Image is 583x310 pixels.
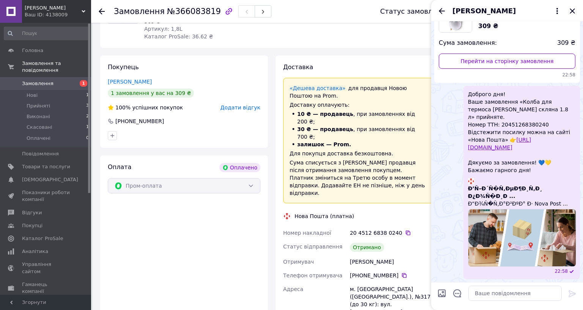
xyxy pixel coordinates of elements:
span: [PERSON_NAME] [452,6,516,16]
div: 1 замовлення у вас на 309 ₴ [108,89,194,98]
div: успішних покупок [108,104,183,111]
span: 309 ₴ [478,22,498,30]
span: Аналітика [22,248,48,255]
div: Сума списується з [PERSON_NAME] продавця після отримання замовлення покупцем. Платник зміниться н... [290,159,429,197]
span: Замовлення та повідомлення [22,60,91,74]
span: Ð’Ñ–Ð´Ñ�Ñ‚ÐµÐ¶Ð¸Ñ‚Ð¸ Ð¿Ð¾Ñ�Ð¸Ð ... [468,185,575,200]
img: Ð’Ñ–Ð´Ñ�Ñ‚ÐµÐ¶Ð¸Ñ‚Ð¸ Ð¿Ð¾Ñ�Ð¸Ð ... [468,209,576,267]
span: 1 [86,92,89,99]
div: Отримано [350,243,384,252]
span: Покупець [108,63,139,71]
input: Пошук [4,27,90,40]
li: , при замовленнях від 200 ₴; [290,110,429,125]
span: Нові [27,92,38,99]
span: 100% [115,104,131,111]
span: [DEMOGRAPHIC_DATA] [22,176,78,183]
div: Статус замовлення [380,8,450,15]
span: Відгуки [22,209,42,216]
span: Сума замовлення: [439,39,497,47]
span: 2 [86,113,89,120]
div: Доставку оплачують: [290,101,429,109]
span: Оплачені [27,135,50,142]
li: , при замовленнях від 700 ₴; [290,125,429,141]
a: [PERSON_NAME] [108,79,152,85]
span: Показники роботи компанії [22,189,70,203]
span: 1 [86,124,89,131]
div: [PHONE_NUMBER] [350,272,436,279]
div: для продавця Новою Поштою на Prom. [290,84,429,100]
span: 10 ₴ — продавець [297,111,353,117]
span: 1 [80,80,87,87]
div: [PERSON_NAME] [348,255,437,269]
span: 22:58 10.10.2025 [555,268,568,275]
button: [PERSON_NAME] [452,6,562,16]
span: Каталог ProSale: 36.62 ₴ [144,33,213,40]
span: Прийняті [27,103,50,109]
span: Скасовані [27,124,52,131]
span: Додати відгук [221,104,260,111]
div: Нова Пошта (платна) [293,212,356,220]
span: Адреса [283,286,303,292]
span: Виконані [27,113,50,120]
span: Замовлення [22,80,54,87]
span: 3 [86,103,89,109]
span: ФОП Сазоненко В.М. [25,5,82,11]
button: Назад [437,6,446,16]
div: [PHONE_NUMBER] [115,117,165,125]
span: 22:58 10.10.2025 [439,72,575,78]
div: Для покупця доставка безкоштовна. [290,150,429,157]
span: Доставка [283,63,313,71]
span: залишок — Prom. [297,141,351,147]
span: №366083819 [167,7,221,16]
span: 309 ₴ [557,39,575,47]
span: Номер накладної [283,230,331,236]
span: Гаманець компанії [22,281,70,295]
div: Повернутися назад [99,8,105,15]
span: 30 ₴ — продавець [297,126,353,132]
span: Головна [22,47,43,54]
span: Оплата [108,163,131,171]
span: Замовлення [114,7,165,16]
img: Ð’Ñ–Ð´Ñ�Ñ‚ÐµÐ¶Ð¸Ñ‚Ð¸ Ð¿Ð¾Ñ�Ð¸Ð ... [468,178,474,184]
button: Закрити [568,6,577,16]
button: Відкрити шаблони відповідей [452,288,462,298]
span: Каталог ProSale [22,235,63,242]
span: Покупці [22,222,43,229]
span: Статус відправлення [283,244,342,250]
div: Ваш ID: 4138009 [25,11,91,18]
span: Товари та послуги [22,163,70,170]
a: Перейти на сторінку замовлення [439,54,575,69]
div: Оплачено [219,163,260,172]
span: Телефон отримувача [283,272,342,278]
span: 0 [86,135,89,142]
span: Отримувач [283,259,314,265]
span: Повідомлення [22,150,59,157]
span: Артикул: 1,8L [144,26,183,32]
span: Управління сайтом [22,261,70,275]
a: «Дешева доставка» [290,85,345,91]
span: Доброго дня! Ваше замовлення «Колба для термоса [PERSON_NAME] скляна 1.8 л» прийняте. Номер ТТН: ... [468,90,575,174]
div: 20 4512 6838 0240 [350,229,436,237]
span: Ð”Ð¾Ñ�Ñ‚Ð°Ð²ÐºÐ° Ð· Nova Post ... [468,200,575,207]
